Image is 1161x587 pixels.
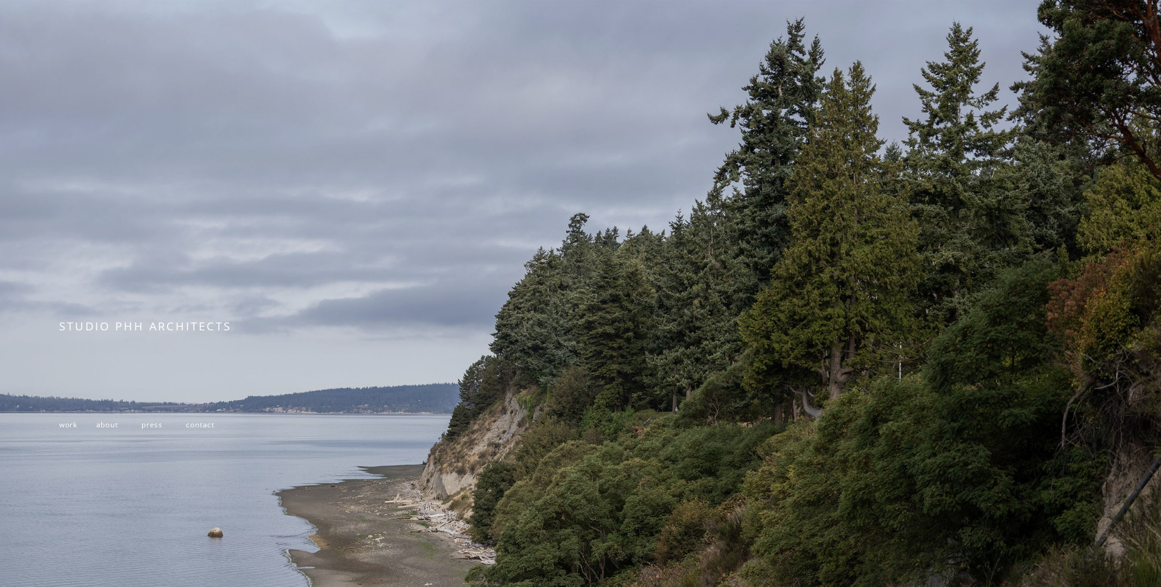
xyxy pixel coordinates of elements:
a: work [59,419,77,429]
span: STUDIO PHH ARCHITECTS [59,318,232,333]
a: about [96,419,118,429]
a: press [141,419,163,429]
a: contact [186,419,215,429]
